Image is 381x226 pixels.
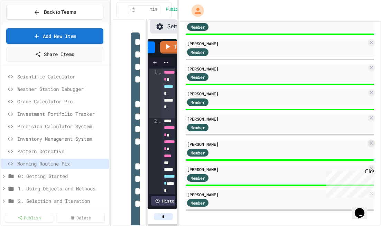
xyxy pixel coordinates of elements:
a: Tests [160,41,194,54]
span: 1. Using Objects and Methods [18,185,106,192]
a: Publish [5,213,53,223]
a: Add New Item [6,28,103,44]
span: Morning Routine Fix [17,160,106,167]
span: Fold line [158,69,161,75]
a: Delete [56,213,104,223]
div: [PERSON_NAME] [187,141,366,147]
div: [PERSON_NAME] [187,191,366,198]
div: [PERSON_NAME] [187,166,366,172]
span: Member [191,99,205,105]
div: [PERSON_NAME] [187,91,366,97]
span: Precision Calculator System [17,123,106,130]
div: [PERSON_NAME] [187,66,366,72]
div: Chat with us now!Close [3,3,48,44]
iframe: chat widget [352,198,374,219]
span: min [150,7,157,12]
div: 1 [149,69,158,118]
span: Member [191,49,205,55]
button: Settings [150,20,193,34]
span: Published [166,7,188,12]
span: 2. Selection and Iteration [18,197,106,205]
span: Member [191,124,205,131]
span: Member [191,200,205,206]
div: My Account [184,3,206,19]
span: Grade Calculator Pro [17,98,106,105]
div: History [151,196,183,206]
span: Member [191,74,205,80]
div: [PERSON_NAME] [187,116,366,122]
iframe: chat widget [324,168,374,198]
span: 0: Getting Started [18,172,106,180]
span: Member [191,24,205,30]
div: [PERSON_NAME] [187,40,366,47]
span: Back to Teams [44,9,76,16]
span: Member [191,175,205,181]
span: Member [191,150,205,156]
a: Share Items [6,47,103,62]
span: Investment Portfolio Tracker [17,110,106,117]
div: Content is published and visible to students [166,5,216,14]
button: Back to Teams [6,5,103,20]
span: Scientific Calculator [17,73,106,80]
span: Inventory Management System [17,135,106,142]
span: Fold line [158,118,161,124]
span: Weather Station Debugger [17,85,106,93]
span: Pattern Detective [17,148,106,155]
